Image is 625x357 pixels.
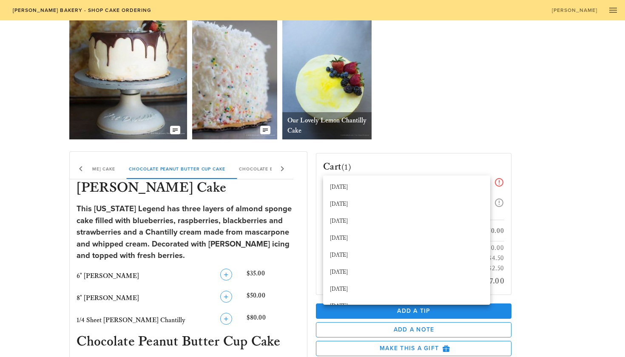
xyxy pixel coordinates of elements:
h3: Cart [323,160,351,174]
img: vfgkldhn9pjhkwzhnerr.webp [282,12,372,139]
button: Add a Tip [316,303,511,319]
div: [DATE] [330,303,483,310]
img: qzl0ivbhpoir5jt3lnxe.jpg [192,12,277,139]
span: $2.50 [488,264,504,272]
input: Preferred Time [323,176,478,187]
span: Make this a Gift [323,345,504,352]
div: [DATE] [330,201,483,208]
h3: Chocolate Peanut Butter Cup Cake [75,333,302,352]
button: Add a Note [316,322,511,337]
span: 1/4 Sheet [PERSON_NAME] Chantilly [77,316,185,324]
a: [PERSON_NAME] Bakery - Shop Cake Ordering [7,4,157,16]
div: This [US_STATE] Legend has three layers of almond sponge cake filled with blueberries, raspberrie... [77,203,301,262]
span: 8" [PERSON_NAME] [77,294,139,302]
div: Chocolate Peanut Butter Cup Cake [122,159,232,179]
div: [DATE] [330,218,483,225]
span: [PERSON_NAME] [551,7,598,13]
a: [PERSON_NAME] [546,4,603,16]
div: [DATE] [330,235,483,242]
button: Make this a Gift [316,341,511,356]
span: Add a Tip [323,307,505,314]
div: [DATE] [330,252,483,259]
div: $35.00 [245,267,302,286]
div: [DATE] [330,269,483,276]
span: 6" [PERSON_NAME] [77,272,139,280]
div: $80.00 [245,311,302,330]
div: Chocolate Butter Pecan Cake [232,159,327,179]
h3: [PERSON_NAME] Cake [75,179,302,198]
div: [DATE] [330,184,483,191]
div: $50.00 [245,289,302,308]
div: Our Lovely Lemon Chantilly Cake [282,112,372,139]
div: [DATE] [330,286,483,293]
img: adomffm5ftbblbfbeqkk.jpg [69,12,187,139]
span: [PERSON_NAME] Bakery - Shop Cake Ordering [12,7,151,13]
span: Add a Note [323,326,504,333]
span: (1) [341,162,351,172]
